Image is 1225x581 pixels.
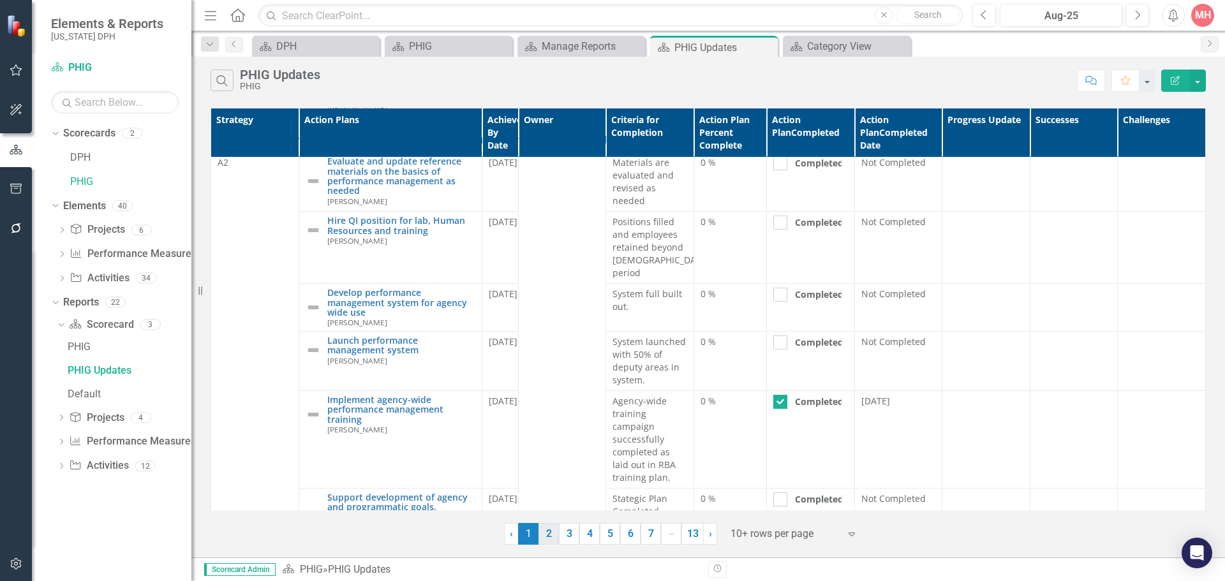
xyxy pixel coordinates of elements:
div: 0 % [701,492,760,505]
div: Category View [807,38,907,54]
a: Projects [69,411,124,425]
a: Elements [63,199,106,214]
td: Double-Click to Edit [1118,284,1206,332]
td: Double-Click to Edit [1118,212,1206,284]
td: Double-Click to Edit [942,284,1030,332]
div: Not Completed [861,335,936,348]
td: Double-Click to Edit [942,212,1030,284]
a: Hire QI position for lab, Human Resources and training [327,216,475,235]
td: Double-Click to Edit [1118,390,1206,488]
small: [PERSON_NAME] [327,237,387,245]
span: [DATE] [489,335,517,348]
div: 12 [135,460,156,471]
td: Double-Click to Edit [1030,152,1118,212]
div: 0 % [701,156,760,169]
a: Develop performance management system for agency wide use [327,288,475,317]
div: 2 [122,128,142,139]
td: Double-Click to Edit [694,152,766,212]
td: Double-Click to Edit [1118,488,1206,536]
td: Double-Click to Edit [606,152,694,212]
span: [DATE] [489,288,517,300]
div: PHIG [240,82,320,91]
a: Activities [70,271,129,286]
small: [US_STATE] DPH [51,31,163,41]
td: Double-Click to Edit [482,212,518,284]
td: Double-Click to Edit [482,152,518,212]
p: Stategic Plan Completed [612,492,687,518]
td: Double-Click to Edit [767,152,855,212]
td: Double-Click to Edit [1030,212,1118,284]
td: Double-Click to Edit [767,390,855,488]
div: Manage Reports [542,38,642,54]
a: Implement agency-wide performance management training [327,395,475,424]
a: Default [64,384,191,404]
td: Double-Click to Edit [518,152,606,536]
span: [DATE] [489,395,517,407]
td: Double-Click to Edit [1030,390,1118,488]
a: DPH [255,38,376,54]
button: Aug-25 [1000,4,1122,27]
div: PHIG Updates [328,563,390,575]
button: Search [896,6,960,24]
td: Double-Click to Edit [482,331,518,390]
a: Launch performance management system [327,335,475,355]
div: Open Intercom Messenger [1182,538,1212,568]
small: [PERSON_NAME] [327,357,387,365]
span: 1 [518,523,538,545]
p: Positions filled and employees retained beyond [DEMOGRAPHIC_DATA] period [612,216,687,279]
div: » [282,563,699,577]
span: Search [914,10,942,20]
p: Materials are evaluated and revised as needed [612,156,687,207]
div: Not Completed [861,492,936,505]
div: 0 % [701,395,760,408]
a: Support development of agency and programmatic goals, objectives, measures and targets [327,492,475,522]
div: 6 [131,224,152,235]
a: Reports [63,295,99,310]
div: DPH [276,38,376,54]
a: PHIG [300,563,323,575]
img: Not Defined [306,300,321,315]
td: Double-Click to Edit [942,331,1030,390]
img: Not Defined [306,173,321,189]
div: PHIG Updates [68,365,191,376]
td: Double-Click to Edit [1118,331,1206,390]
a: PHIG [70,175,191,189]
td: Double-Click to Edit [854,331,942,390]
div: 0 % [701,335,760,348]
img: ClearPoint Strategy [6,14,29,36]
td: Double-Click to Edit Right Click for Context Menu [299,152,482,212]
td: Double-Click to Edit [606,284,694,332]
a: 5 [600,523,620,545]
a: Performance Measures [70,247,196,261]
div: Not Completed [861,216,936,228]
small: [PERSON_NAME] [327,425,387,434]
td: Double-Click to Edit [854,284,942,332]
a: 2 [538,523,559,545]
td: Double-Click to Edit [606,331,694,390]
td: Double-Click to Edit Right Click for Context Menu [299,488,482,536]
small: [PERSON_NAME] [327,318,387,327]
td: Double-Click to Edit Right Click for Context Menu [299,331,482,390]
a: Activities [69,459,128,473]
span: [DATE] [861,395,890,407]
td: Double-Click to Edit [942,488,1030,536]
td: Double-Click to Edit [211,152,299,536]
span: Elements & Reports [51,16,163,31]
div: PHIG Updates [240,68,320,82]
a: PHIG [51,61,179,75]
td: Double-Click to Edit Right Click for Context Menu [299,284,482,332]
a: 6 [620,523,641,545]
td: Double-Click to Edit [1030,284,1118,332]
button: MH [1191,4,1214,27]
input: Search Below... [51,91,179,114]
img: Not Defined [306,342,321,358]
td: Double-Click to Edit [854,212,942,284]
p: System launched with 50% of deputy areas in system. [612,335,687,386]
td: Double-Click to Edit [767,331,855,390]
a: PHIG Updates [64,360,191,381]
a: Projects [70,223,124,237]
td: Double-Click to Edit [694,212,766,284]
td: Double-Click to Edit [694,284,766,332]
td: Double-Click to Edit [1030,488,1118,536]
